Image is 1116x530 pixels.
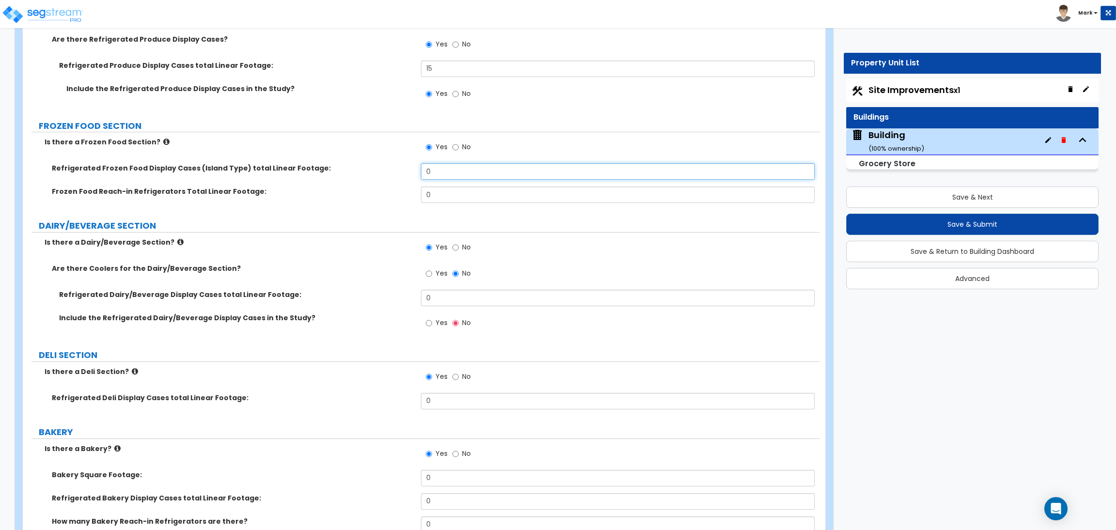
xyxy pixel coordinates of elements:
[435,89,448,98] span: Yes
[52,163,414,173] label: Refrigerated Frozen Food Display Cases (Island Type) total Linear Footage:
[52,264,414,273] label: Are there Coolers for the Dairy/Beverage Section?
[462,318,471,327] span: No
[177,238,184,246] i: click for more info!
[435,142,448,152] span: Yes
[132,368,138,375] i: click for more info!
[426,372,432,382] input: Yes
[66,84,414,94] label: Include the Refrigerated Produce Display Cases in the Study?
[114,445,121,452] i: click for more info!
[45,137,414,147] label: Is there a Frozen Food Section?
[426,242,432,253] input: Yes
[426,318,432,328] input: Yes
[45,444,414,453] label: Is there a Bakery?
[39,120,820,132] label: FROZEN FOOD SECTION
[868,129,924,154] div: Building
[52,516,414,526] label: How many Bakery Reach-in Refrigerators are there?
[435,39,448,49] span: Yes
[39,426,820,438] label: BAKERY
[851,85,864,97] img: Construction.png
[426,39,432,50] input: Yes
[954,85,960,95] small: x1
[846,214,1099,235] button: Save & Submit
[52,393,414,403] label: Refrigerated Deli Display Cases total Linear Footage:
[52,493,414,503] label: Refrigerated Bakery Display Cases total Linear Footage:
[452,372,459,382] input: No
[435,242,448,252] span: Yes
[462,372,471,381] span: No
[868,84,960,96] span: Site Improvements
[851,129,864,141] img: building.svg
[52,470,414,480] label: Bakery Square Footage:
[59,313,414,323] label: Include the Refrigerated Dairy/Beverage Display Cases in the Study?
[462,39,471,49] span: No
[846,187,1099,208] button: Save & Next
[851,58,1094,69] div: Property Unit List
[435,268,448,278] span: Yes
[39,349,820,361] label: DELI SECTION
[859,158,915,169] small: Grocery Store
[853,112,1091,123] div: Buildings
[462,268,471,278] span: No
[452,318,459,328] input: No
[435,449,448,458] span: Yes
[452,89,459,99] input: No
[452,242,459,253] input: No
[1055,5,1072,22] img: avatar.png
[59,61,414,70] label: Refrigerated Produce Display Cases total Linear Footage:
[846,241,1099,262] button: Save & Return to Building Dashboard
[52,187,414,196] label: Frozen Food Reach-in Refrigerators Total Linear Footage:
[435,372,448,381] span: Yes
[163,138,170,145] i: click for more info!
[426,142,432,153] input: Yes
[426,89,432,99] input: Yes
[462,449,471,458] span: No
[45,367,414,376] label: Is there a Deli Section?
[452,449,459,459] input: No
[851,129,924,154] span: Building
[462,89,471,98] span: No
[52,34,414,44] label: Are there Refrigerated Produce Display Cases?
[45,237,414,247] label: Is there a Dairy/Beverage Section?
[426,268,432,279] input: Yes
[846,268,1099,289] button: Advanced
[1,5,84,24] img: logo_pro_r.png
[462,242,471,252] span: No
[452,39,459,50] input: No
[868,144,924,153] small: ( 100 % ownership)
[39,219,820,232] label: DAIRY/BEVERAGE SECTION
[59,290,414,299] label: Refrigerated Dairy/Beverage Display Cases total Linear Footage:
[1044,497,1068,520] div: Open Intercom Messenger
[435,318,448,327] span: Yes
[452,142,459,153] input: No
[452,268,459,279] input: No
[1078,9,1093,16] b: Mark
[462,142,471,152] span: No
[426,449,432,459] input: Yes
